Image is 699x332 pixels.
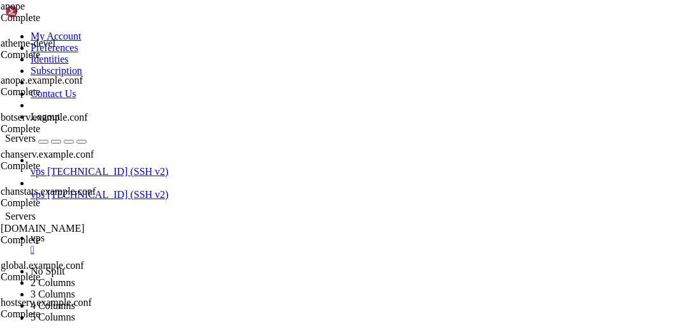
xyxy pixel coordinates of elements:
[1,160,128,172] div: Complete
[1,38,55,49] span: atheme-devel
[1,112,88,123] span: botserv.example.conf
[1,297,92,308] span: hostserv.example.conf
[1,1,25,11] span: anope
[1,234,128,246] div: Complete
[1,197,128,209] div: Complete
[1,149,94,160] span: chanserv.example.conf
[1,86,128,98] div: Complete
[1,223,85,234] span: [DOMAIN_NAME]
[1,223,85,234] span: cron.example.sh
[1,271,128,283] div: Complete
[1,75,83,86] span: anope.example.conf
[1,260,84,271] span: global.example.conf
[1,308,128,320] div: Complete
[1,123,128,135] div: Complete
[1,186,96,197] span: chanstats.example.conf
[1,49,128,61] div: Complete
[1,12,128,24] div: Complete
